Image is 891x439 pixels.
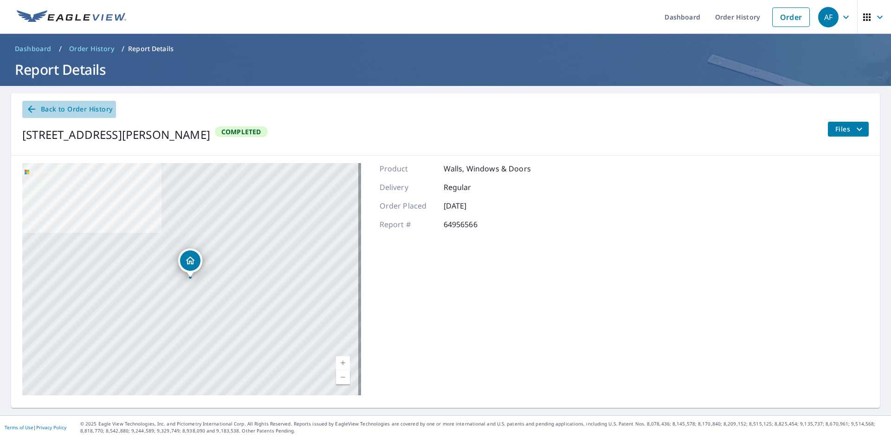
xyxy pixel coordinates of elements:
p: Regular [444,182,499,193]
img: EV Logo [17,10,126,24]
a: Current Level 17, Zoom Out [336,370,350,384]
p: | [5,425,66,430]
span: Dashboard [15,44,52,53]
p: © 2025 Eagle View Technologies, Inc. and Pictometry International Corp. All Rights Reserved. Repo... [80,420,886,434]
span: Files [835,124,865,135]
div: [STREET_ADDRESS][PERSON_NAME] [22,126,210,143]
li: / [59,43,62,54]
a: Back to Order History [22,101,116,118]
p: Delivery [380,182,435,193]
span: Order History [69,44,114,53]
p: Product [380,163,435,174]
span: Completed [216,127,267,136]
nav: breadcrumb [11,41,880,56]
h1: Report Details [11,60,880,79]
p: 64956566 [444,219,499,230]
p: Walls, Windows & Doors [444,163,531,174]
span: Back to Order History [26,104,112,115]
a: Order History [65,41,118,56]
button: filesDropdownBtn-64956566 [827,122,869,137]
a: Dashboard [11,41,55,56]
a: Terms of Use [5,424,33,431]
a: Current Level 17, Zoom In [336,356,350,370]
a: Order [772,7,810,27]
p: Report Details [128,44,174,53]
p: Report # [380,219,435,230]
li: / [122,43,124,54]
p: Order Placed [380,200,435,211]
p: [DATE] [444,200,499,211]
div: AF [818,7,839,27]
a: Privacy Policy [36,424,66,431]
div: Dropped pin, building 1, Residential property, 31047 Kilgour Dr Westlake, OH 44145 [178,249,202,277]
